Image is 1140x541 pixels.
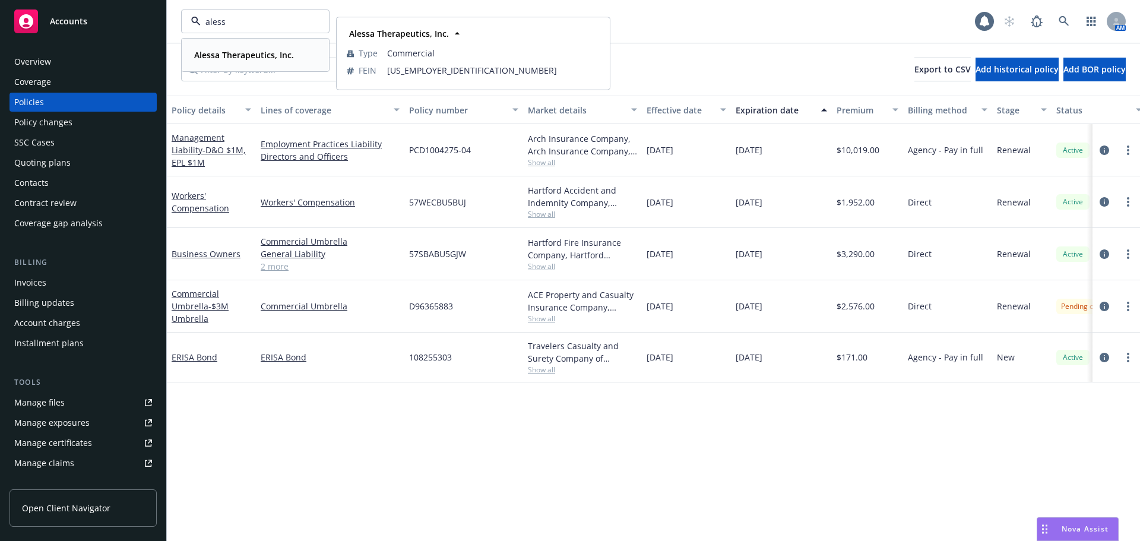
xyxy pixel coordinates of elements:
span: $1,952.00 [837,196,875,208]
div: Overview [14,52,51,71]
div: Quoting plans [14,153,71,172]
a: Policies [9,93,157,112]
span: Open Client Navigator [22,502,110,514]
div: Billing [9,257,157,268]
a: Account charges [9,314,157,333]
span: $2,576.00 [837,300,875,312]
button: Effective date [642,96,731,124]
div: Lines of coverage [261,104,387,116]
a: Quoting plans [9,153,157,172]
a: Invoices [9,273,157,292]
div: Stage [997,104,1034,116]
a: Contract review [9,194,157,213]
div: Manage claims [14,454,74,473]
a: more [1121,195,1135,209]
div: Arch Insurance Company, Arch Insurance Company, RT Specialty Insurance Services, LLC (RSG Special... [528,132,637,157]
span: Direct [908,196,932,208]
span: Direct [908,248,932,260]
span: Agency - Pay in full [908,351,983,363]
span: FEIN [359,64,376,77]
button: Market details [523,96,642,124]
div: Tools [9,377,157,388]
a: circleInformation [1097,350,1111,365]
button: Stage [992,96,1052,124]
span: Nova Assist [1062,524,1109,534]
span: Add historical policy [976,64,1059,75]
a: Manage certificates [9,434,157,453]
span: [DATE] [736,144,762,156]
span: [DATE] [736,248,762,260]
div: Manage files [14,393,65,412]
a: Billing updates [9,293,157,312]
a: 2 more [261,260,400,273]
span: Show all [528,157,637,167]
span: 108255303 [409,351,452,363]
span: Type [359,47,378,59]
div: Policy details [172,104,238,116]
a: ERISA Bond [172,352,217,363]
div: Invoices [14,273,46,292]
div: Effective date [647,104,713,116]
a: Directors and Officers [261,150,400,163]
a: more [1121,143,1135,157]
a: Installment plans [9,334,157,353]
span: [DATE] [647,248,673,260]
button: Billing method [903,96,992,124]
a: Employment Practices Liability [261,138,400,150]
span: Accounts [50,17,87,26]
button: Policy details [167,96,256,124]
div: Billing updates [14,293,74,312]
span: Pending cancellation [1061,301,1129,312]
div: Drag to move [1037,518,1052,540]
div: Account charges [14,314,80,333]
a: Start snowing [997,10,1021,33]
a: ERISA Bond [261,351,400,363]
span: [DATE] [647,300,673,312]
div: Contract review [14,194,77,213]
span: 57WECBU5BUJ [409,196,466,208]
span: $3,290.00 [837,248,875,260]
div: SSC Cases [14,133,55,152]
a: Manage files [9,393,157,412]
span: [DATE] [736,351,762,363]
div: Status [1056,104,1129,116]
span: D96365883 [409,300,453,312]
span: Show all [528,261,637,271]
a: Contacts [9,173,157,192]
button: Add historical policy [976,58,1059,81]
a: Overview [9,52,157,71]
strong: Alessa Therapeutics, Inc. [194,49,294,61]
div: Manage BORs [14,474,70,493]
button: Export to CSV [914,58,971,81]
div: Manage exposures [14,413,90,432]
a: General Liability [261,248,400,260]
div: ACE Property and Casualty Insurance Company, Chubb Group [528,289,637,314]
button: Policy number [404,96,523,124]
span: New [997,351,1015,363]
div: Premium [837,104,885,116]
a: Manage exposures [9,413,157,432]
span: Active [1061,352,1085,363]
span: [DATE] [736,300,762,312]
a: SSC Cases [9,133,157,152]
span: Show all [528,314,637,324]
div: Policies [14,93,44,112]
div: Manage certificates [14,434,92,453]
a: Manage BORs [9,474,157,493]
span: 57SBABU5GJW [409,248,466,260]
div: Travelers Casualty and Surety Company of America, Travelers Insurance [528,340,637,365]
a: Commercial Umbrella [261,235,400,248]
a: Coverage gap analysis [9,214,157,233]
a: Search [1052,10,1076,33]
span: PCD1004275-04 [409,144,471,156]
div: Installment plans [14,334,84,353]
span: [DATE] [647,196,673,208]
div: Expiration date [736,104,814,116]
span: Agency - Pay in full [908,144,983,156]
span: [DATE] [647,351,673,363]
span: Add BOR policy [1063,64,1126,75]
span: Active [1061,249,1085,260]
span: Export to CSV [914,64,971,75]
a: Workers' Compensation [261,196,400,208]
